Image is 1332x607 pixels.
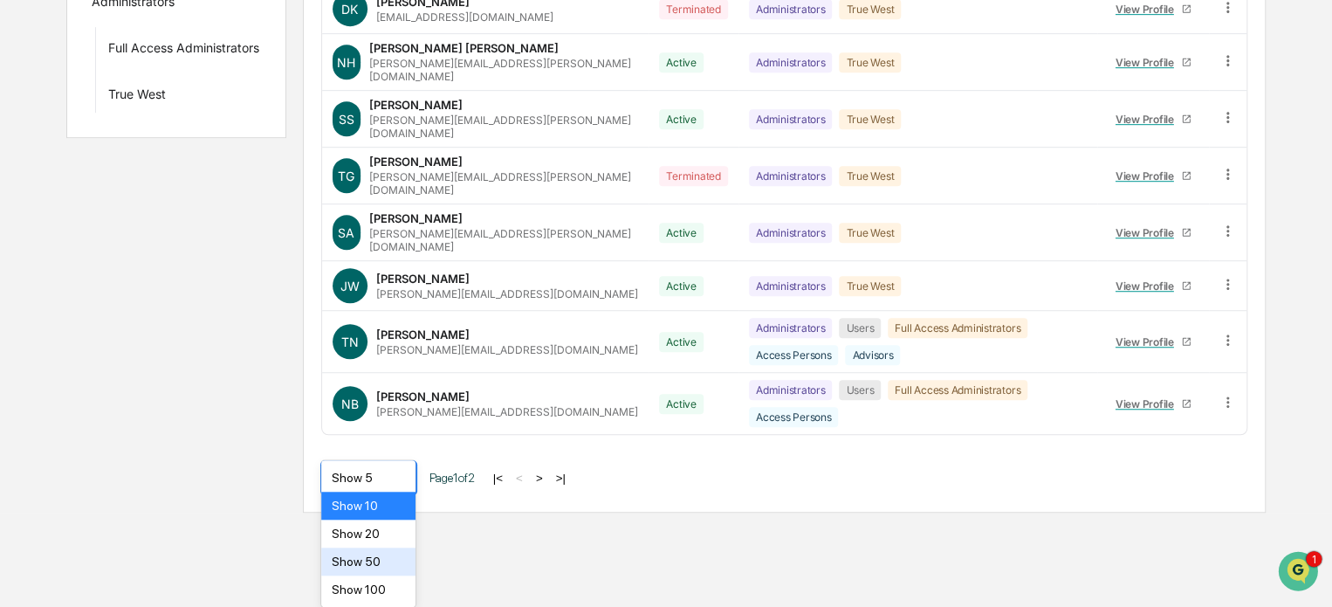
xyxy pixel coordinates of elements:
[369,211,463,225] div: [PERSON_NAME]
[108,86,166,107] div: True West
[10,383,117,414] a: 🔎Data Lookup
[341,2,358,17] span: DK
[888,318,1027,338] div: Full Access Administrators
[297,138,318,159] button: Start new chat
[429,471,475,485] span: Page 1 of 2
[1116,335,1181,348] div: View Profile
[338,169,354,183] span: TG
[839,109,901,129] div: True West
[839,318,881,338] div: Users
[1108,328,1198,355] a: View Profile
[1108,49,1198,76] a: View Profile
[35,285,49,299] img: 1746055101610-c473b297-6a78-478c-a979-82029cc54cd1
[839,276,901,296] div: True West
[174,432,211,445] span: Pylon
[321,492,415,520] div: Show 10
[145,237,151,251] span: •
[369,227,638,253] div: [PERSON_NAME][EMAIL_ADDRESS][PERSON_NAME][DOMAIN_NAME]
[659,166,728,186] div: Terminated
[839,223,901,243] div: True West
[369,41,559,55] div: [PERSON_NAME] [PERSON_NAME]
[888,380,1027,400] div: Full Access Administrators
[340,279,360,293] span: JW
[369,114,638,140] div: [PERSON_NAME][EMAIL_ADDRESS][PERSON_NAME][DOMAIN_NAME]
[17,193,117,207] div: Past conversations
[35,390,110,407] span: Data Lookup
[17,358,31,372] div: 🖐️
[145,284,151,298] span: •
[659,394,704,414] div: Active
[749,109,833,129] div: Administrators
[1116,279,1181,293] div: View Profile
[749,318,833,338] div: Administrators
[337,55,355,70] span: NH
[10,349,120,381] a: 🖐️Preclearance
[37,133,68,164] img: 8933085812038_c878075ebb4cc5468115_72.jpg
[659,109,704,129] div: Active
[54,284,141,298] span: [PERSON_NAME]
[749,223,833,243] div: Administrators
[1108,390,1198,417] a: View Profile
[321,464,415,492] div: Show 5
[376,343,638,356] div: [PERSON_NAME][EMAIL_ADDRESS][DOMAIN_NAME]
[17,133,49,164] img: 1746055101610-c473b297-6a78-478c-a979-82029cc54cd1
[376,390,470,404] div: [PERSON_NAME]
[79,150,240,164] div: We're available if you need us!
[659,332,704,352] div: Active
[488,471,508,486] button: |<
[749,276,833,296] div: Administrators
[511,471,528,486] button: <
[749,345,839,365] div: Access Persons
[1116,3,1181,16] div: View Profile
[376,272,470,286] div: [PERSON_NAME]
[17,391,31,405] div: 🔎
[45,79,288,97] input: Clear
[369,170,638,197] div: [PERSON_NAME][EMAIL_ADDRESS][PERSON_NAME][DOMAIN_NAME]
[338,225,354,240] span: SA
[339,112,354,127] span: SS
[1108,272,1198,300] a: View Profile
[1108,219,1198,246] a: View Profile
[1108,162,1198,190] a: View Profile
[123,431,211,445] a: Powered byPylon
[120,349,223,381] a: 🗄️Attestations
[321,576,415,604] div: Show 100
[659,223,704,243] div: Active
[369,98,463,112] div: [PERSON_NAME]
[1116,113,1181,126] div: View Profile
[839,166,901,186] div: True West
[108,40,259,61] div: Full Access Administrators
[376,10,553,24] div: [EMAIL_ADDRESS][DOMAIN_NAME]
[144,356,216,374] span: Attestations
[531,471,548,486] button: >
[79,133,286,150] div: Start new chat
[1276,549,1323,597] iframe: Open customer support
[749,52,833,72] div: Administrators
[376,328,470,341] div: [PERSON_NAME]
[659,276,704,296] div: Active
[1116,56,1181,69] div: View Profile
[839,380,881,400] div: Users
[321,548,415,576] div: Show 50
[341,397,359,411] span: NB
[154,284,190,298] span: [DATE]
[659,52,704,72] div: Active
[376,287,638,300] div: [PERSON_NAME][EMAIL_ADDRESS][DOMAIN_NAME]
[369,155,463,169] div: [PERSON_NAME]
[127,358,141,372] div: 🗄️
[376,405,638,418] div: [PERSON_NAME][EMAIL_ADDRESS][DOMAIN_NAME]
[321,520,415,548] div: Show 20
[35,356,113,374] span: Preclearance
[17,267,45,295] img: Jack Rasmussen
[1116,169,1181,183] div: View Profile
[54,237,141,251] span: [PERSON_NAME]
[1116,226,1181,239] div: View Profile
[271,190,318,210] button: See all
[845,345,900,365] div: Advisors
[749,407,839,427] div: Access Persons
[341,335,359,349] span: TN
[154,237,190,251] span: [DATE]
[1116,397,1181,410] div: View Profile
